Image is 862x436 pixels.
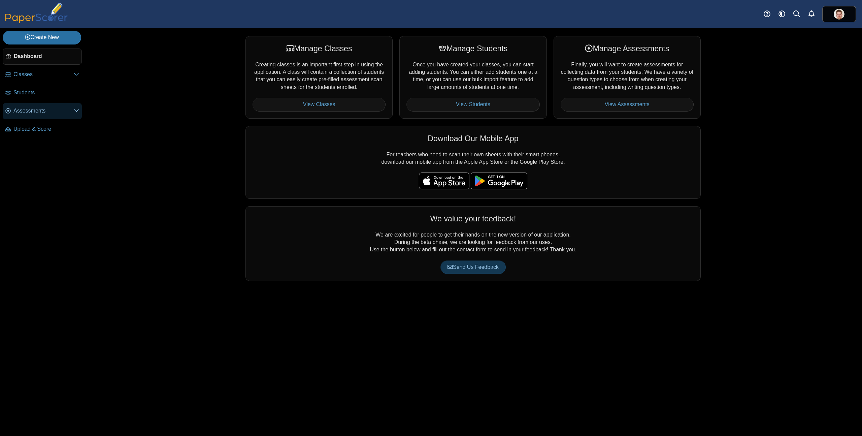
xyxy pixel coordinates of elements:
[554,36,701,118] div: Finally, you will want to create assessments for collecting data from your students. We have a va...
[406,98,539,111] a: View Students
[13,71,74,78] span: Classes
[253,43,386,54] div: Manage Classes
[253,213,694,224] div: We value your feedback!
[253,98,386,111] a: View Classes
[3,103,82,119] a: Assessments
[3,3,70,23] img: PaperScorer
[3,121,82,137] a: Upload & Score
[3,67,82,83] a: Classes
[3,31,81,44] a: Create New
[13,107,74,115] span: Assessments
[3,19,70,24] a: PaperScorer
[13,89,79,96] span: Students
[13,125,79,133] span: Upload & Score
[14,53,79,60] span: Dashboard
[3,85,82,101] a: Students
[245,206,701,281] div: We are excited for people to get their hands on the new version of our application. During the be...
[822,6,856,22] a: ps.DqnzboFuwo8eUmLI
[245,126,701,199] div: For teachers who need to scan their own sheets with their smart phones, download our mobile app f...
[253,133,694,144] div: Download Our Mobile App
[471,173,527,189] img: google-play-badge.png
[245,36,393,118] div: Creating classes is an important first step in using the application. A class will contain a coll...
[834,9,844,20] span: Kevin Stafford
[399,36,546,118] div: Once you have created your classes, you can start adding students. You can either add students on...
[440,260,506,274] a: Send Us Feedback
[561,98,694,111] a: View Assessments
[406,43,539,54] div: Manage Students
[419,173,469,189] img: apple-store-badge.svg
[834,9,844,20] img: ps.DqnzboFuwo8eUmLI
[804,7,819,22] a: Alerts
[3,49,82,65] a: Dashboard
[447,264,499,270] span: Send Us Feedback
[561,43,694,54] div: Manage Assessments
